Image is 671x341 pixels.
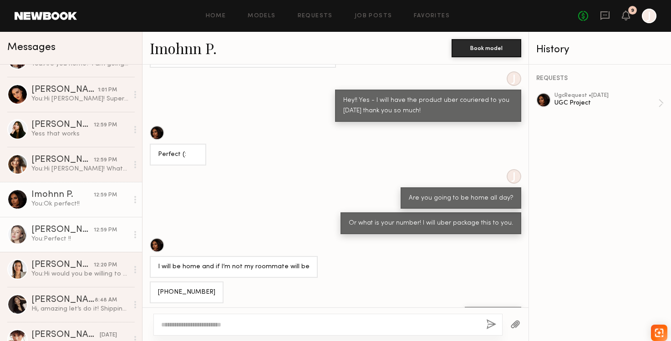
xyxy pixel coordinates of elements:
div: [PERSON_NAME] [31,261,94,270]
div: I will be home and if I’m not my roommate will be [158,262,310,272]
div: 12:59 PM [94,156,117,165]
div: History [536,45,664,55]
div: [PERSON_NAME] [31,226,94,235]
div: [PERSON_NAME] [31,331,100,340]
div: [PERSON_NAME] [31,155,94,165]
div: [PERSON_NAME] [31,296,95,305]
div: 8:48 AM [95,296,117,305]
div: You: Ok perfect!! [31,200,128,208]
div: Hi, amazing let’s do it! Shipping Address: [PERSON_NAME] [STREET_ADDRESS] [31,305,128,313]
div: 9 [631,8,634,13]
div: 12:59 PM [94,226,117,235]
div: 12:20 PM [94,261,117,270]
div: You: Hi [PERSON_NAME]! What time frame works better for you? [31,165,128,173]
div: Yess that works [31,130,128,138]
div: 12:59 PM [94,191,117,200]
div: REQUESTS [536,75,664,82]
div: Perfect (: [158,150,198,160]
div: Are you going to be home all day? [409,193,513,204]
div: Or what is your number! I will uber package this to you. [349,218,513,229]
a: Models [248,13,275,19]
div: Imohnn P. [31,191,94,200]
a: Book model [452,44,521,51]
div: Hey!! Yes - I will have the product uber couriered to you [DATE] thank you so much! [343,95,513,116]
a: Favorites [414,13,450,19]
div: [PERSON_NAME] [31,120,94,130]
a: Requests [298,13,333,19]
a: Job Posts [355,13,392,19]
a: ugcRequest •[DATE]UGC Project [554,93,664,114]
a: Home [206,13,226,19]
div: 1:01 PM [98,86,117,95]
div: You: Perfect !! [31,235,128,243]
div: [DATE] [100,331,117,340]
button: Book model [452,39,521,57]
div: [PERSON_NAME] [31,85,98,95]
div: You: Hi [PERSON_NAME]! Super excited you are doing this for us! Will you be home [DATE] for me to... [31,95,128,103]
a: J [642,9,656,23]
div: ugc Request • [DATE] [554,93,658,99]
a: Imohnn P. [150,38,217,58]
div: 12:59 PM [94,121,117,130]
div: You: Hi would you be willing to do it at the rate that is set? [31,270,128,278]
div: UGC Project [554,99,658,107]
div: [PHONE_NUMBER] [158,287,215,298]
span: Messages [7,42,56,53]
